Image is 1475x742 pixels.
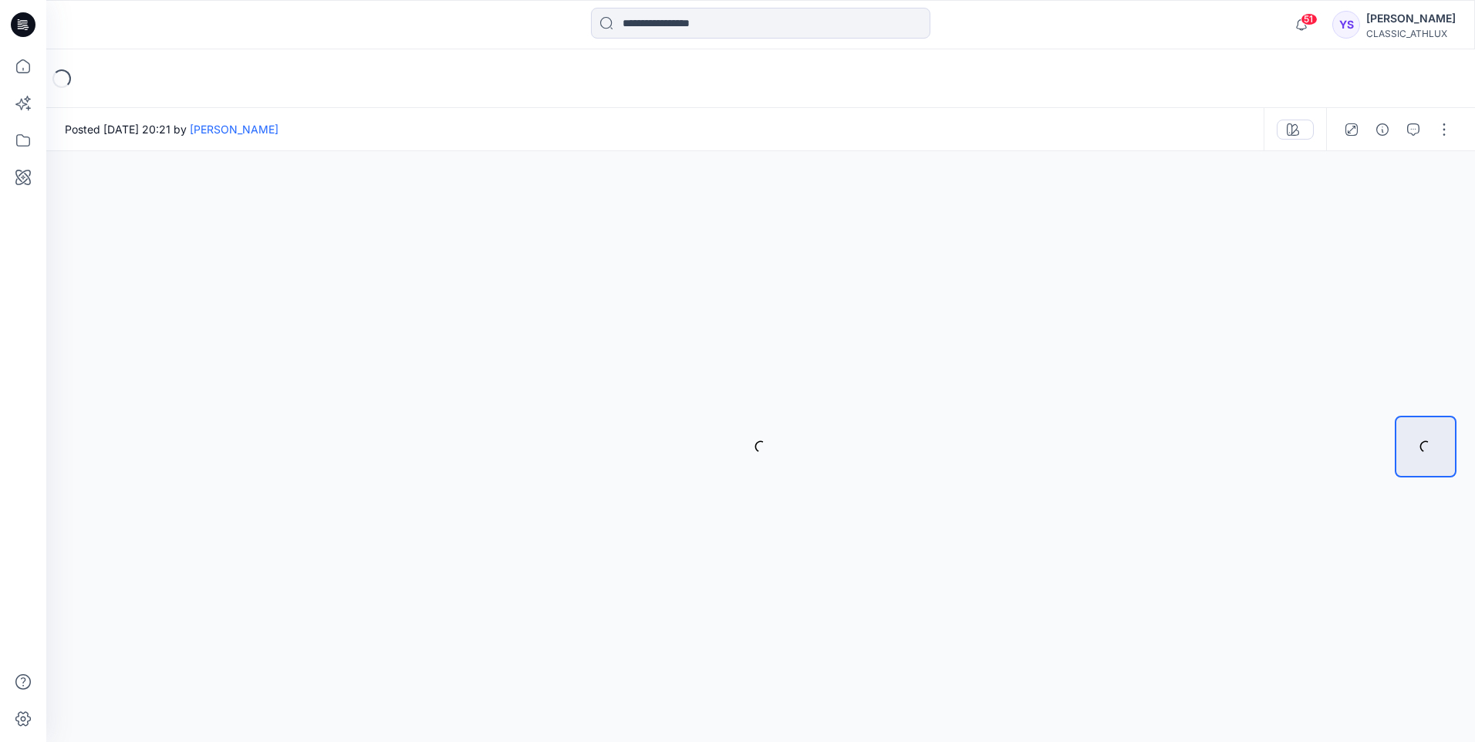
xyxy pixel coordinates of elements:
div: YS [1332,11,1360,39]
a: [PERSON_NAME] [190,123,278,136]
div: [PERSON_NAME] [1366,9,1456,28]
span: 51 [1301,13,1318,25]
span: Posted [DATE] 20:21 by [65,121,278,137]
div: CLASSIC_ATHLUX [1366,28,1456,39]
button: Details [1370,117,1395,142]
